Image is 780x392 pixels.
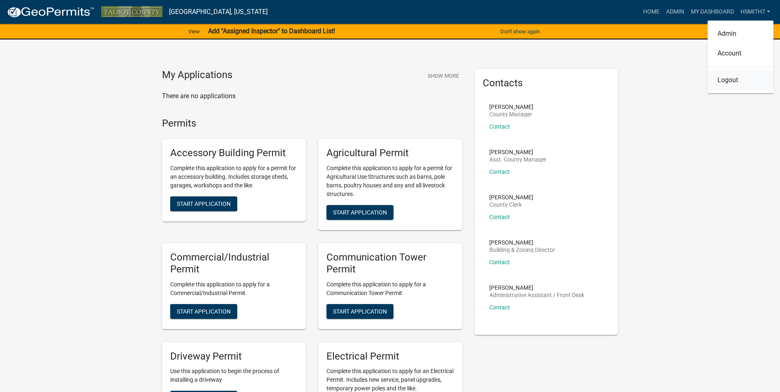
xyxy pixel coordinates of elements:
h5: Commercial/Industrial Permit [170,251,298,275]
h5: Communication Tower Permit [326,251,454,275]
a: Contact [489,168,510,175]
p: Complete this application to apply for a Commercial/Industrial Permit. [170,280,298,297]
a: My Dashboard [687,4,737,20]
p: County Manager [489,111,533,117]
button: Start Application [170,304,237,319]
h4: My Applications [162,69,232,81]
img: Talbot County, Georgia [101,6,162,17]
h5: Contacts [483,77,610,89]
a: View [185,25,203,38]
button: Start Application [326,304,393,319]
p: Complete this application to apply for a Communication Tower Permit [326,280,454,297]
h5: Electrical Permit [326,350,454,362]
a: Admin [708,24,773,44]
p: Complete this application to apply for a permit for an accessory building. Includes storage sheds... [170,164,298,190]
h5: Accessory Building Permit [170,147,298,159]
p: [PERSON_NAME] [489,240,555,245]
a: Contact [489,259,510,265]
p: Administrative Assistant / Front Desk [489,292,584,298]
strong: Add "Assigned Inspector" to Dashboard List! [208,27,335,35]
a: [GEOGRAPHIC_DATA], [US_STATE] [169,5,268,19]
p: [PERSON_NAME] [489,194,533,200]
p: Building & Zoning Director [489,247,555,253]
p: Asst. County Manager [489,157,546,162]
button: Don't show again [497,25,543,38]
a: Contact [489,123,510,130]
p: [PERSON_NAME] [489,149,546,155]
span: Start Application [177,308,231,314]
a: Contact [489,304,510,311]
span: Start Application [333,308,387,314]
span: Start Application [177,201,231,207]
h5: Agricultural Permit [326,147,454,159]
a: Home [640,4,663,20]
a: Account [708,44,773,63]
a: hsmith7 [737,4,773,20]
p: Use this application to begin the process of installing a driveway [170,367,298,384]
button: Show More [424,69,462,83]
button: Start Application [170,196,237,211]
div: hsmith7 [708,21,773,93]
p: Complete this application to apply for a permit for Agricultural Use Structures such as barns, po... [326,164,454,198]
a: Admin [663,4,687,20]
a: Contact [489,214,510,220]
h4: Permits [162,118,462,129]
p: There are no applications [162,91,462,101]
span: Start Application [333,209,387,216]
h5: Driveway Permit [170,350,298,362]
a: Logout [708,70,773,90]
button: Start Application [326,205,393,220]
p: [PERSON_NAME] [489,285,584,291]
p: [PERSON_NAME] [489,104,533,110]
p: County Clerk [489,202,533,208]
